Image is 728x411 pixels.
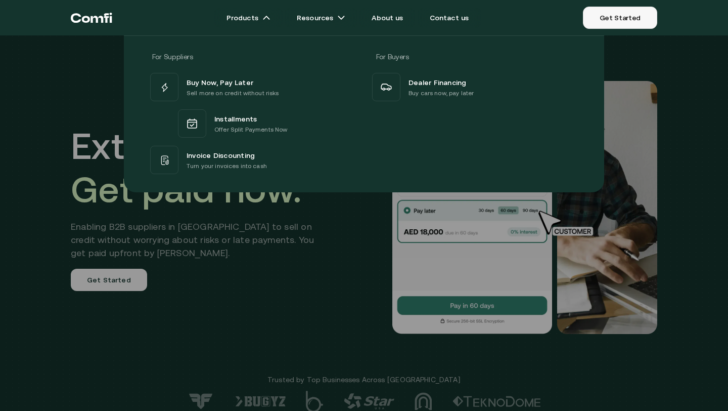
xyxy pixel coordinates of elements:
[71,3,112,33] a: Return to the top of the Comfi home page
[408,88,474,98] p: Buy cars now, pay later
[418,8,481,28] a: Contact us
[370,71,580,103] a: Dealer FinancingBuy cars now, pay later
[148,71,358,103] a: Buy Now, Pay LaterSell more on credit without risks
[148,144,358,176] a: Invoice DiscountingTurn your invoices into cash
[148,103,358,144] a: InstallmentsOffer Split Payments Now
[214,8,283,28] a: Productsarrow icons
[187,149,255,161] span: Invoice Discounting
[187,76,253,88] span: Buy Now, Pay Later
[214,125,287,135] p: Offer Split Payments Now
[337,14,345,22] img: arrow icons
[285,8,357,28] a: Resourcesarrow icons
[408,76,467,88] span: Dealer Financing
[214,112,257,125] span: Installments
[583,7,657,29] a: Get Started
[359,8,415,28] a: About us
[187,161,267,171] p: Turn your invoices into cash
[376,53,409,61] span: For Buyers
[152,53,193,61] span: For Suppliers
[262,14,270,22] img: arrow icons
[187,88,279,98] p: Sell more on credit without risks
